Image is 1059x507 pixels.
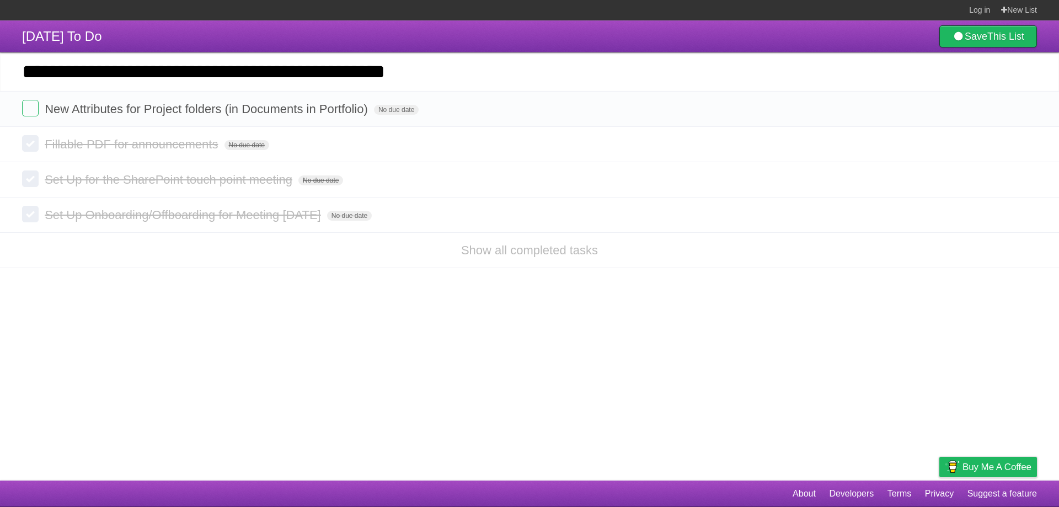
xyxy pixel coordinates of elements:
[887,483,912,504] a: Terms
[22,29,102,44] span: [DATE] To Do
[45,173,295,186] span: Set Up for the SharePoint touch point meeting
[45,102,371,116] span: New Attributes for Project folders (in Documents in Portfolio)
[967,483,1037,504] a: Suggest a feature
[939,25,1037,47] a: SaveThis List
[224,140,269,150] span: No due date
[962,457,1031,477] span: Buy me a coffee
[45,137,221,151] span: Fillable PDF for announcements
[22,206,39,222] label: Done
[298,175,343,185] span: No due date
[829,483,874,504] a: Developers
[374,105,419,115] span: No due date
[327,211,372,221] span: No due date
[945,457,960,476] img: Buy me a coffee
[793,483,816,504] a: About
[22,100,39,116] label: Done
[461,243,598,257] a: Show all completed tasks
[987,31,1024,42] b: This List
[22,135,39,152] label: Done
[939,457,1037,477] a: Buy me a coffee
[925,483,954,504] a: Privacy
[22,170,39,187] label: Done
[45,208,324,222] span: Set Up Onboarding/Offboarding for Meeting [DATE]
